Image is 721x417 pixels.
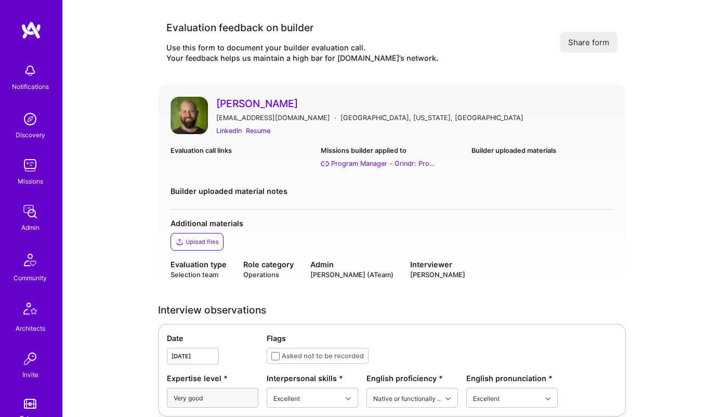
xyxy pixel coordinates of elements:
[340,112,523,123] div: [GEOGRAPHIC_DATA], [US_STATE], [GEOGRAPHIC_DATA]
[21,222,40,233] div: Admin
[20,109,41,129] img: discovery
[466,373,558,384] div: English pronunciation *
[410,270,465,280] div: [PERSON_NAME]
[166,21,438,34] div: Evaluation feedback on builder
[410,259,465,270] div: Interviewer
[560,32,618,53] button: Share form
[167,333,258,344] div: Date
[20,201,41,222] img: admin teamwork
[216,97,613,110] a: [PERSON_NAME]
[20,155,41,176] img: teamwork
[373,393,443,403] div: Native or functionally native
[321,160,329,168] i: Program Manager - Grindr: Product & Marketing
[310,259,394,270] div: Admin
[216,125,242,136] a: LinkedIn
[21,21,42,40] img: logo
[171,270,227,280] div: Selection team
[216,112,330,123] div: [EMAIL_ADDRESS][DOMAIN_NAME]
[473,393,500,403] div: Excellent
[171,186,613,197] div: Builder uploaded material notes
[18,298,43,323] img: Architects
[167,373,258,384] div: Expertise level *
[20,348,41,369] img: Invite
[267,373,358,384] div: Interpersonal skills *
[243,270,294,280] div: Operations
[20,60,41,81] img: bell
[12,81,49,92] div: Notifications
[273,393,300,403] div: Excellent
[171,218,613,229] div: Additional materials
[175,238,183,246] i: icon Upload2
[282,350,364,361] div: Asked not to be recorded
[171,97,208,137] a: User Avatar
[246,125,270,136] a: Resume
[16,323,45,334] div: Architects
[166,43,438,63] div: Use this form to document your builder evaluation call. Your feedback helps us maintain a high ba...
[243,259,294,270] div: Role category
[366,373,458,384] div: English proficiency *
[158,305,626,316] div: Interview observations
[186,238,219,246] div: Upload files
[331,158,435,169] div: Program Manager - Grindr: Product & Marketing
[445,396,451,401] i: icon Chevron
[321,158,463,169] a: Program Manager - Grindr: Product & Marketing
[171,259,227,270] div: Evaluation type
[18,247,43,272] img: Community
[18,176,43,187] div: Missions
[334,112,336,123] div: ·
[22,369,38,380] div: Invite
[346,396,351,401] i: icon Chevron
[267,333,617,344] div: Flags
[16,129,45,140] div: Discovery
[471,145,613,156] div: Builder uploaded materials
[321,145,463,156] div: Missions builder applied to
[171,145,312,156] div: Evaluation call links
[545,396,550,401] i: icon Chevron
[24,399,36,409] img: tokens
[14,272,47,283] div: Community
[171,97,208,134] img: User Avatar
[310,270,394,280] div: [PERSON_NAME] (ATeam)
